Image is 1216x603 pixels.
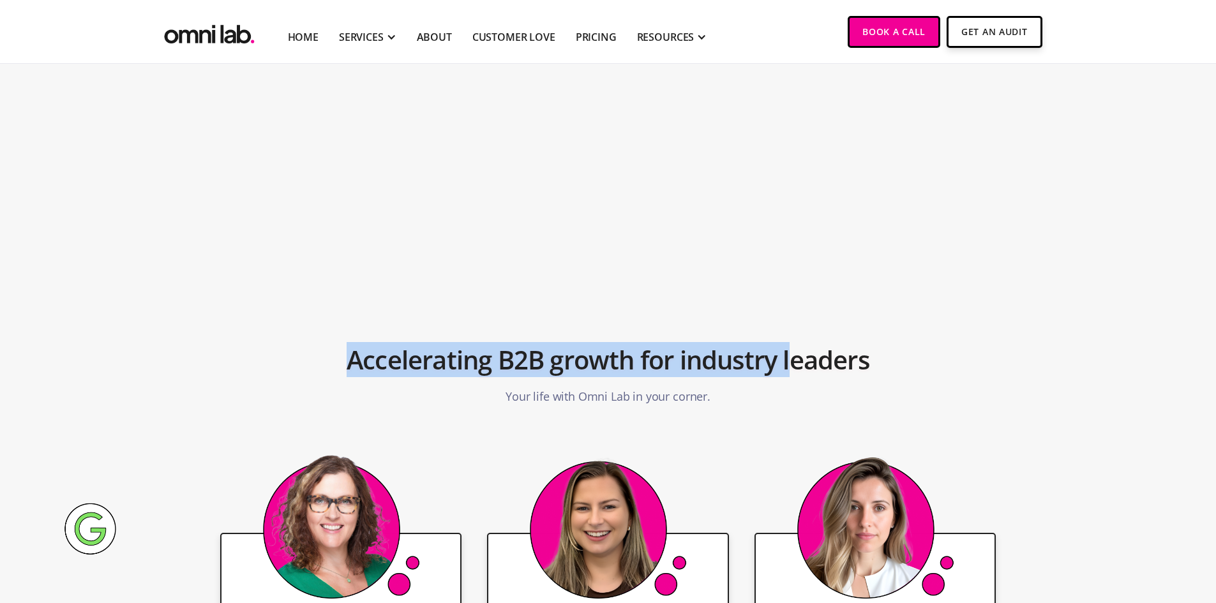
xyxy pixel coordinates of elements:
[288,29,319,45] a: Home
[339,29,384,45] div: SERVICES
[848,16,940,48] a: Book a Call
[1152,542,1216,603] div: Віджет чату
[161,16,257,47] a: home
[347,338,869,382] h2: Accelerating B2B growth for industry leaders
[472,29,555,45] a: Customer Love
[1152,542,1216,603] iframe: Chat Widget
[576,29,617,45] a: Pricing
[947,16,1042,48] a: Get An Audit
[637,29,694,45] div: RESOURCES
[417,29,452,45] a: About
[506,382,710,412] p: Your life with Omni Lab in your corner.
[161,16,257,47] img: Omni Lab: B2B SaaS Demand Generation Agency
